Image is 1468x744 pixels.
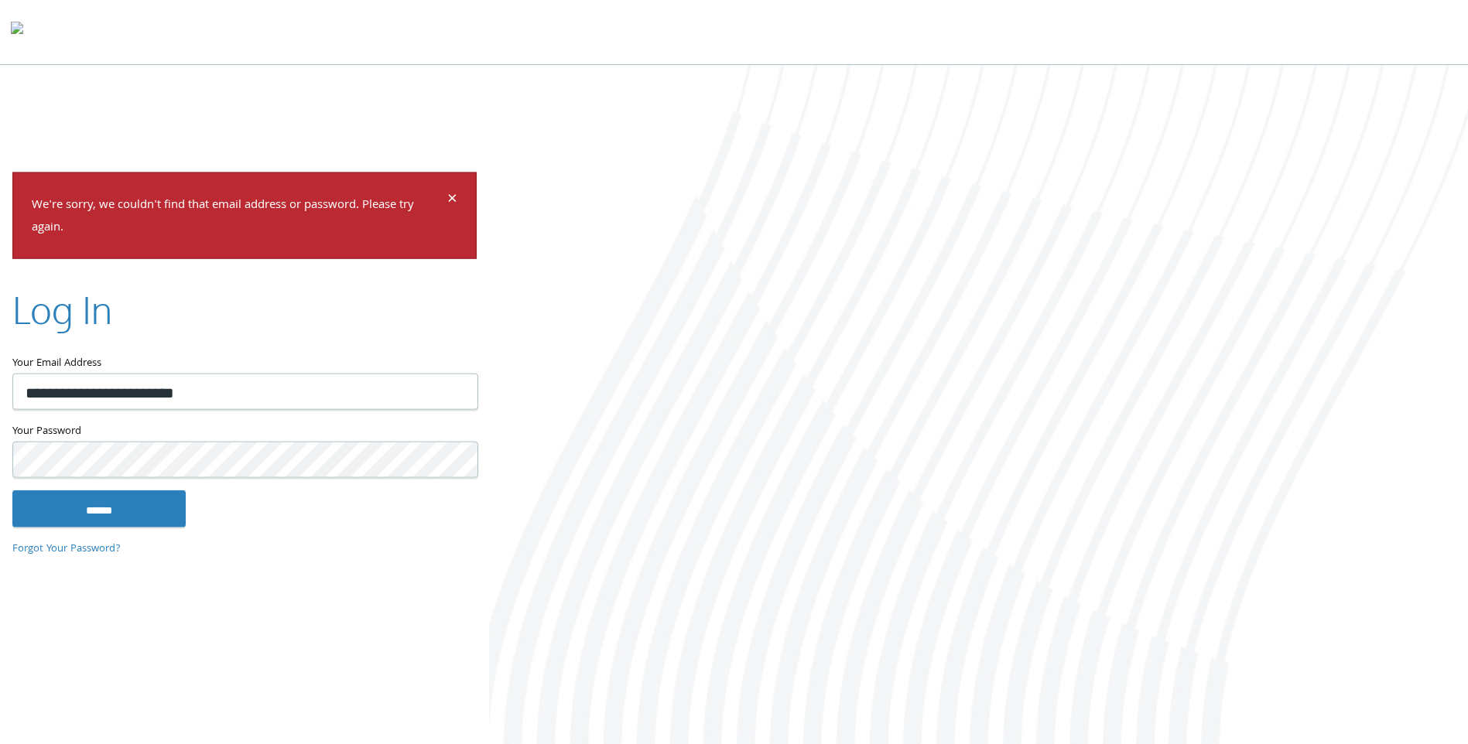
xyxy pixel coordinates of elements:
span: × [447,186,457,216]
label: Your Password [12,421,477,441]
button: Dismiss alert [447,192,457,210]
p: We're sorry, we couldn't find that email address or password. Please try again. [32,195,445,240]
h2: Log In [12,283,112,335]
a: Forgot Your Password? [12,541,121,558]
img: todyl-logo-dark.svg [11,16,23,47]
